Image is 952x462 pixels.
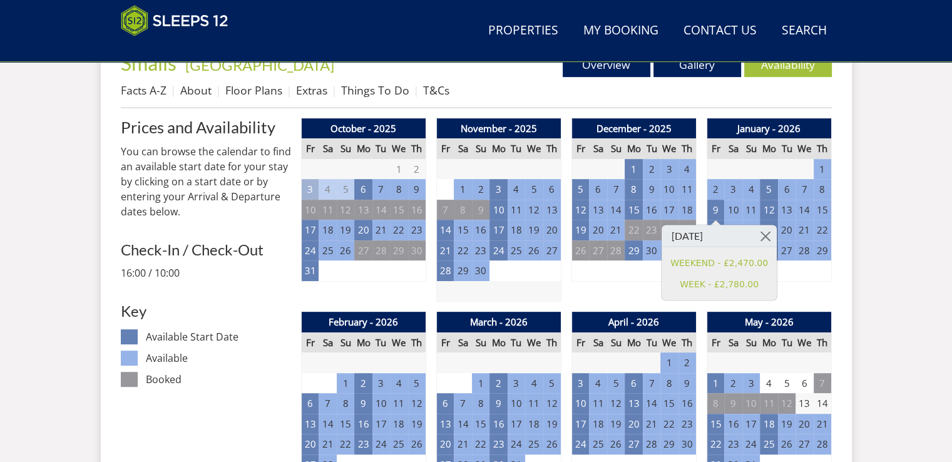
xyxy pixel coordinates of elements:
td: 3 [724,179,742,200]
td: 6 [625,373,642,394]
td: 21 [814,414,831,434]
td: 22 [454,240,471,261]
td: 6 [778,179,796,200]
td: 3 [372,373,390,394]
a: Facts A-Z [121,83,166,98]
td: 12 [525,200,543,220]
td: 11 [390,393,407,414]
td: 2 [472,179,489,200]
td: 17 [508,414,525,434]
td: 17 [372,414,390,434]
td: 23 [408,220,426,240]
td: 2 [354,373,372,394]
td: 9 [724,393,742,414]
td: 10 [660,179,678,200]
td: 3 [742,373,760,394]
td: 9 [354,393,372,414]
td: 4 [319,179,336,200]
td: 15 [472,414,489,434]
th: Tu [372,138,390,159]
td: 12 [408,393,426,414]
a: Smalls [121,51,180,75]
td: 7 [814,373,831,394]
th: We [525,332,543,353]
td: 8 [707,393,724,414]
td: 1 [707,373,724,394]
td: 22 [625,220,642,240]
td: 15 [660,393,678,414]
td: 29 [814,240,831,261]
td: 8 [390,179,407,200]
td: 31 [301,260,319,281]
td: 4 [589,373,607,394]
a: Contact Us [678,17,762,45]
a: Gallery [653,52,741,77]
td: 18 [742,220,760,240]
td: 13 [436,414,454,434]
td: 29 [454,260,471,281]
td: 13 [543,200,561,220]
td: 2 [724,373,742,394]
td: 16 [707,220,724,240]
td: 13 [301,414,319,434]
td: 11 [678,179,696,200]
td: 21 [796,220,813,240]
dd: Available [146,351,290,366]
td: 30 [408,240,426,261]
td: 5 [607,373,625,394]
td: 25 [678,220,696,240]
td: 22 [390,220,407,240]
th: We [525,138,543,159]
td: 5 [778,373,796,394]
td: 10 [489,200,507,220]
td: 11 [508,200,525,220]
td: 30 [472,260,489,281]
td: 7 [454,393,471,414]
th: Mo [354,138,372,159]
td: 11 [760,393,777,414]
th: We [660,138,678,159]
th: Th [814,138,831,159]
span: - [180,56,334,74]
th: Su [607,138,625,159]
th: Tu [778,138,796,159]
td: 20 [543,220,561,240]
td: 1 [454,179,471,200]
td: 4 [390,373,407,394]
th: May - 2026 [707,312,831,332]
img: Sleeps 12 [121,5,228,36]
td: 6 [589,179,607,200]
td: 1 [337,373,354,394]
td: 5 [760,179,777,200]
td: 9 [489,393,507,414]
td: 23 [472,240,489,261]
th: Fr [301,332,319,353]
a: [GEOGRAPHIC_DATA] [185,56,334,74]
td: 28 [372,240,390,261]
th: Sa [319,138,336,159]
td: 17 [742,414,760,434]
a: My Booking [578,17,663,45]
th: Tu [372,332,390,353]
th: Fr [707,332,724,353]
td: 17 [301,220,319,240]
td: 13 [796,393,813,414]
td: 17 [724,220,742,240]
td: 9 [643,179,660,200]
th: Fr [301,138,319,159]
td: 20 [589,220,607,240]
td: 18 [319,220,336,240]
td: 18 [525,414,543,434]
td: 23 [354,434,372,454]
td: 18 [678,200,696,220]
a: Floor Plans [225,83,282,98]
th: We [796,332,813,353]
td: 7 [436,200,454,220]
td: 5 [525,179,543,200]
td: 7 [643,373,660,394]
td: 17 [571,414,589,434]
th: Tu [508,138,525,159]
td: 2 [643,159,660,180]
td: 16 [678,393,696,414]
td: 5 [408,373,426,394]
